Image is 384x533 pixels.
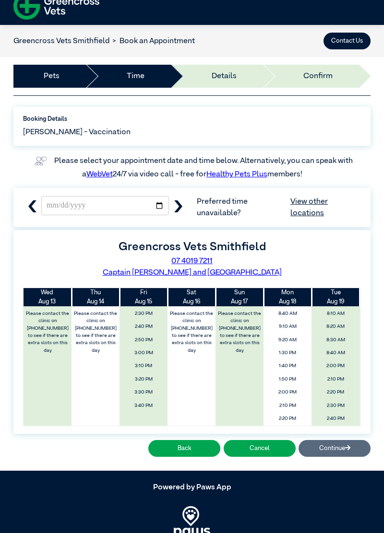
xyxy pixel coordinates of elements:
span: 3:40 PM [122,400,165,411]
span: 8:40 AM [314,348,357,359]
a: Time [127,70,144,82]
label: Please contact the clinic on [PHONE_NUMBER] to see if there are extra slots on this day [168,308,215,356]
label: Please select your appointment date and time below. Alternatively, you can speak with a 24/7 via ... [54,157,354,178]
nav: breadcrumb [13,35,195,47]
label: Please contact the clinic on [PHONE_NUMBER] to see if there are extra slots on this day [216,308,263,356]
th: Aug 17 [216,288,264,306]
span: 9:10 AM [266,321,309,332]
span: 2:40 PM [314,413,357,424]
span: 8:10 AM [314,308,357,319]
label: Please contact the clinic on [PHONE_NUMBER] to see if there are extra slots on this day [24,308,71,356]
span: 1:40 PM [266,360,309,371]
a: Captain [PERSON_NAME] and [GEOGRAPHIC_DATA] [103,269,282,277]
span: 2:00 PM [314,360,357,371]
span: 8:30 AM [314,335,357,346]
th: Aug 14 [72,288,120,306]
th: Aug 16 [168,288,216,306]
span: Preferred time unavailable? [197,196,361,219]
span: 1:50 PM [266,374,309,385]
button: Back [148,440,220,457]
button: Contact Us [324,33,371,49]
span: 2:00 PM [266,387,309,398]
span: 3:00 PM [122,348,165,359]
span: 1:30 PM [266,348,309,359]
th: Aug 15 [120,288,168,306]
span: 2:10 PM [266,400,309,411]
a: Greencross Vets Smithfield [13,37,109,45]
button: Cancel [224,440,296,457]
h5: Powered by Paws App [13,483,371,492]
a: 07 4019 7211 [171,257,213,265]
label: Please contact the clinic on [PHONE_NUMBER] to see if there are extra slots on this day [72,308,119,356]
label: Greencross Vets Smithfield [119,241,266,253]
a: Healthy Pets Plus [206,171,267,178]
span: 3:10 PM [122,360,165,371]
a: Pets [44,70,60,82]
span: 2:20 PM [314,387,357,398]
span: 9:20 AM [266,335,309,346]
span: [PERSON_NAME] - Vaccination [23,127,131,138]
span: 3:30 PM [122,387,165,398]
span: 8:40 AM [266,308,309,319]
span: 3:20 PM [122,374,165,385]
th: Aug 18 [264,288,312,306]
span: 2:30 PM [314,400,357,411]
span: 2:20 PM [266,413,309,424]
span: 2:50 PM [122,335,165,346]
th: Aug 19 [312,288,360,306]
a: View other locations [290,196,361,219]
th: Aug 13 [24,288,72,306]
label: Booking Details [23,115,361,124]
span: 2:10 PM [314,374,357,385]
li: Book an Appointment [109,35,195,47]
a: WebVet [86,171,113,178]
span: 2:40 PM [122,321,165,332]
span: 8:20 AM [314,321,357,332]
span: 2:30 PM [122,308,165,319]
img: vet [31,153,49,169]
